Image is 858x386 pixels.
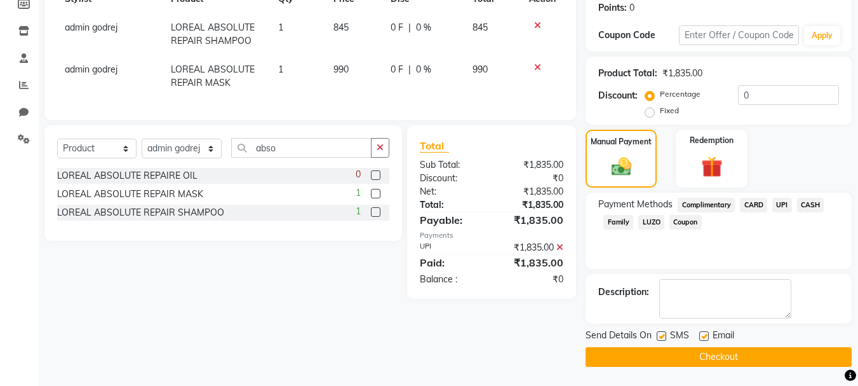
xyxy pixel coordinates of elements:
button: Checkout [586,347,852,367]
div: Net: [410,185,492,198]
span: Send Details On [586,329,652,345]
img: _gift.svg [695,154,729,180]
span: Coupon [669,215,702,230]
span: Payment Methods [598,198,673,211]
span: 0 % [416,21,431,34]
div: Total: [410,198,492,212]
div: ₹1,835.00 [662,67,702,80]
button: Apply [804,26,840,45]
img: _cash.svg [605,155,638,178]
div: Description: [598,286,649,299]
span: LOREAL ABSOLUTE REPAIR SHAMPOO [171,22,255,46]
div: ₹1,835.00 [492,241,573,254]
div: Balance : [410,273,492,286]
div: ₹1,835.00 [492,212,573,228]
div: Paid: [410,255,492,270]
div: Discount: [598,89,638,102]
div: ₹1,835.00 [492,255,573,270]
span: 845 [473,22,488,33]
span: 1 [356,205,361,218]
span: 0 F [391,21,403,34]
span: Family [603,215,633,230]
label: Percentage [660,88,700,100]
span: Complimentary [678,198,735,212]
span: 990 [333,64,349,75]
div: LOREAL ABSOLUTE REPAIR MASK [57,188,203,201]
span: 0 % [416,63,431,76]
span: 1 [278,22,283,33]
div: Discount: [410,172,492,185]
span: Email [713,329,734,345]
div: ₹1,835.00 [492,158,573,172]
input: Enter Offer / Coupon Code [679,25,799,45]
div: Coupon Code [598,29,678,42]
span: | [408,21,411,34]
span: UPI [772,198,792,212]
span: 845 [333,22,349,33]
span: 1 [278,64,283,75]
span: admin godrej [65,22,117,33]
div: ₹1,835.00 [492,198,573,212]
span: 0 F [391,63,403,76]
span: LUZO [638,215,664,230]
div: LOREAL ABSOLUTE REPAIRE OIL [57,169,198,183]
span: Total [420,139,449,153]
div: 0 [629,1,634,15]
div: Payments [420,230,563,241]
span: 990 [473,64,488,75]
label: Manual Payment [591,136,652,148]
span: LOREAL ABSOLUTE REPAIR MASK [171,64,255,88]
label: Redemption [690,135,734,146]
div: UPI [410,241,492,254]
label: Fixed [660,105,679,116]
div: ₹1,835.00 [492,185,573,198]
span: CASH [797,198,824,212]
div: ₹0 [492,273,573,286]
span: admin godrej [65,64,117,75]
div: ₹0 [492,172,573,185]
div: Sub Total: [410,158,492,172]
span: 1 [356,186,361,200]
div: Payable: [410,212,492,228]
div: LOREAL ABSOLUTE REPAIR SHAMPOO [57,206,224,219]
div: Points: [598,1,627,15]
span: 0 [356,168,361,181]
span: SMS [670,329,689,345]
div: Product Total: [598,67,657,80]
span: CARD [740,198,767,212]
input: Search or Scan [231,138,372,158]
span: | [408,63,411,76]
